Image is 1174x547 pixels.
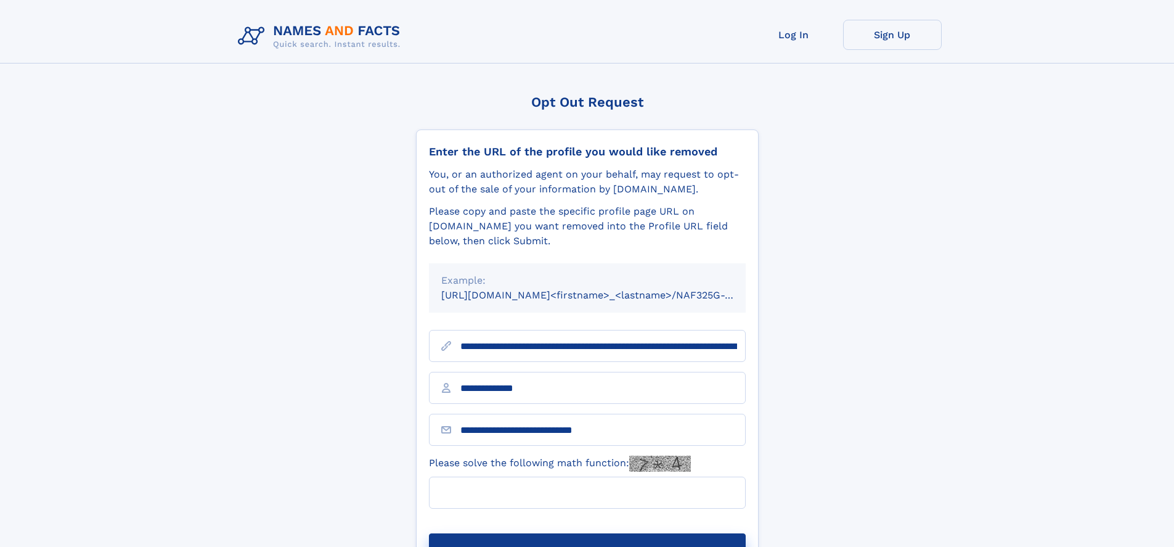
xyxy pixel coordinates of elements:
[416,94,759,110] div: Opt Out Request
[441,289,769,301] small: [URL][DOMAIN_NAME]<firstname>_<lastname>/NAF325G-xxxxxxxx
[429,167,746,197] div: You, or an authorized agent on your behalf, may request to opt-out of the sale of your informatio...
[429,204,746,249] div: Please copy and paste the specific profile page URL on [DOMAIN_NAME] you want removed into the Pr...
[233,20,410,53] img: Logo Names and Facts
[843,20,942,50] a: Sign Up
[744,20,843,50] a: Log In
[429,145,746,158] div: Enter the URL of the profile you would like removed
[429,456,691,472] label: Please solve the following math function:
[441,273,733,288] div: Example:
